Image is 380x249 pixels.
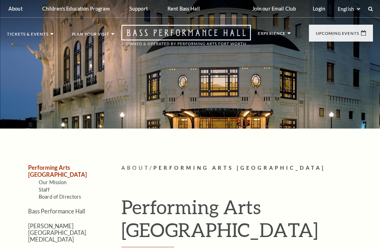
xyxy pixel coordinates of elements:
a: [PERSON_NAME][GEOGRAPHIC_DATA][MEDICAL_DATA] [28,223,86,243]
p: Plan Your Visit [72,32,110,40]
a: Bass Performance Hall [28,208,85,214]
p: Rent Bass Hall [167,6,200,12]
p: Children's Education Program [42,6,110,12]
span: Performing Arts [GEOGRAPHIC_DATA] [153,165,325,171]
p: About [8,6,23,12]
p: Upcoming Events [316,31,359,39]
h1: Performing Arts [GEOGRAPHIC_DATA] [121,195,373,247]
p: Tickets & Events [7,32,49,40]
a: Board of Directors [39,194,81,200]
p: Experience [258,31,286,39]
select: Select: [336,6,361,12]
a: Performing Arts [GEOGRAPHIC_DATA] [28,164,87,178]
p: / [121,164,373,173]
span: About [121,165,150,171]
a: Staff [39,187,50,193]
p: Support [129,6,148,12]
a: Our Mission [39,179,67,185]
